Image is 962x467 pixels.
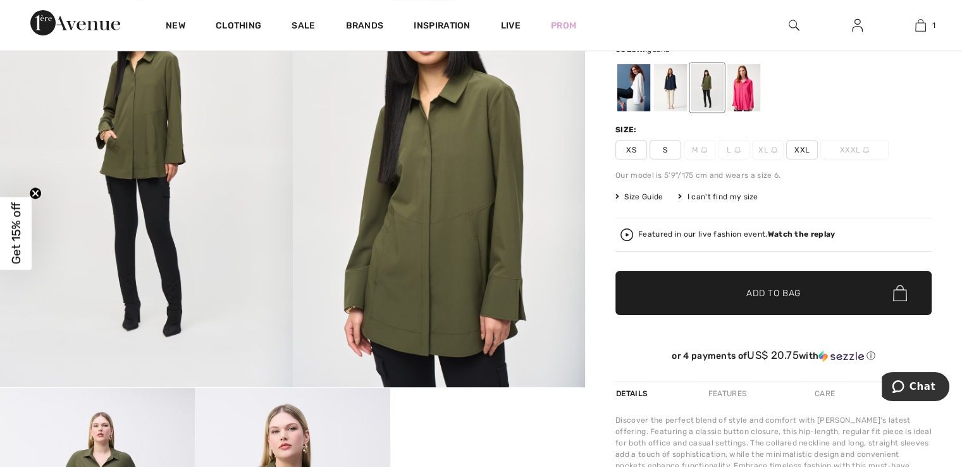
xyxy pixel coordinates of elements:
[615,349,932,366] div: or 4 payments ofUS$ 20.75withSezzle Click to learn more about Sezzle
[789,18,799,33] img: search the website
[216,20,261,34] a: Clothing
[414,20,470,34] span: Inspiration
[678,191,758,202] div: I can't find my size
[701,147,707,153] img: ring-m.svg
[615,382,651,405] div: Details
[551,19,576,32] a: Prom
[863,147,869,153] img: ring-m.svg
[501,19,521,32] a: Live
[615,124,639,135] div: Size:
[615,140,647,159] span: XS
[615,271,932,315] button: Add to Bag
[768,230,836,239] strong: Watch the replay
[650,140,681,159] span: S
[932,20,935,31] span: 1
[620,228,633,241] img: Watch the replay
[638,230,835,239] div: Featured in our live fashion event.
[818,351,864,362] img: Sezzle
[852,18,863,33] img: My Info
[691,64,724,111] div: Iguana
[29,187,42,200] button: Close teaser
[684,140,715,159] span: M
[292,20,315,34] a: Sale
[746,287,801,300] span: Add to Bag
[727,64,760,111] div: Geranium
[786,140,818,159] span: XXL
[915,18,926,33] img: My Bag
[893,285,907,301] img: Bag.svg
[771,147,777,153] img: ring-m.svg
[882,372,949,404] iframe: Opens a widget where you can chat to one of our agents
[889,18,951,33] a: 1
[747,349,799,361] span: US$ 20.75
[615,170,932,181] div: Our model is 5'9"/175 cm and wears a size 6.
[615,191,663,202] span: Size Guide
[734,147,741,153] img: ring-m.svg
[820,140,889,159] span: XXXL
[842,18,873,34] a: Sign In
[30,10,120,35] img: 1ère Avenue
[166,20,185,34] a: New
[615,349,932,362] div: or 4 payments of with
[718,140,749,159] span: L
[346,20,384,34] a: Brands
[752,140,784,159] span: XL
[698,382,757,405] div: Features
[654,64,687,111] div: Midnight Blue
[804,382,846,405] div: Care
[9,202,23,265] span: Get 15% off
[617,64,650,111] div: Optic White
